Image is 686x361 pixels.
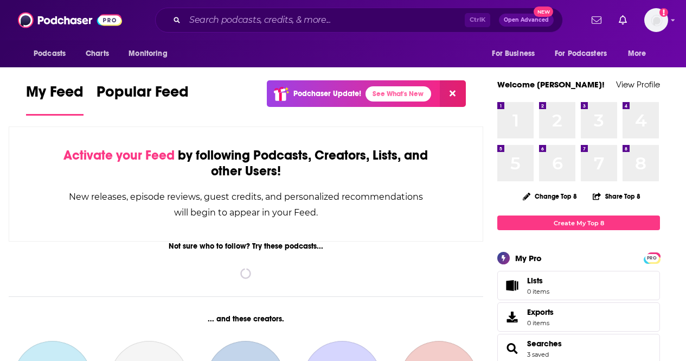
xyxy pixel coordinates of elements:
span: Lists [527,276,543,286]
span: Activate your Feed [63,147,175,163]
button: open menu [548,43,623,64]
span: 0 items [527,288,549,295]
span: PRO [645,254,658,262]
a: Create My Top 8 [497,216,660,230]
div: My Pro [515,253,542,263]
a: Searches [527,339,562,349]
a: Show notifications dropdown [587,11,606,29]
div: Not sure who to follow? Try these podcasts... [9,242,483,251]
a: Welcome [PERSON_NAME]! [497,79,605,90]
button: open menu [121,43,181,64]
span: Popular Feed [97,83,189,107]
a: Charts [79,43,116,64]
button: open menu [484,43,548,64]
p: Podchaser Update! [293,89,361,98]
button: open menu [620,43,660,64]
a: Exports [497,302,660,332]
button: Change Top 8 [516,189,584,203]
a: Show notifications dropdown [614,11,631,29]
a: Popular Feed [97,83,189,116]
span: Podcasts [34,46,66,61]
img: User Profile [644,8,668,32]
a: My Feed [26,83,84,116]
span: Logged in as ClarissaGuerrero [644,8,668,32]
a: Lists [497,271,660,300]
button: Show profile menu [644,8,668,32]
a: See What's New [366,86,431,102]
span: Monitoring [129,46,167,61]
span: Open Advanced [504,17,549,23]
div: Search podcasts, credits, & more... [155,8,563,33]
span: Lists [501,278,523,293]
span: Ctrl K [465,13,490,27]
svg: Add a profile image [659,8,668,17]
span: More [628,46,646,61]
div: ... and these creators. [9,314,483,324]
span: For Business [492,46,535,61]
button: Share Top 8 [592,186,641,207]
span: For Podcasters [555,46,607,61]
span: 0 items [527,319,554,327]
span: New [534,7,553,17]
button: Open AdvancedNew [499,14,554,27]
span: Exports [501,309,523,325]
a: View Profile [616,79,660,90]
span: Lists [527,276,549,286]
img: Podchaser - Follow, Share and Rate Podcasts [18,10,122,30]
span: Exports [527,307,554,317]
input: Search podcasts, credits, & more... [185,11,465,29]
a: 3 saved [527,351,549,358]
div: New releases, episode reviews, guest credits, and personalized recommendations will begin to appe... [63,189,428,220]
span: Charts [86,46,109,61]
span: My Feed [26,83,84,107]
button: open menu [26,43,80,64]
div: by following Podcasts, Creators, Lists, and other Users! [63,148,428,179]
a: Searches [501,341,523,356]
a: PRO [645,254,658,262]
